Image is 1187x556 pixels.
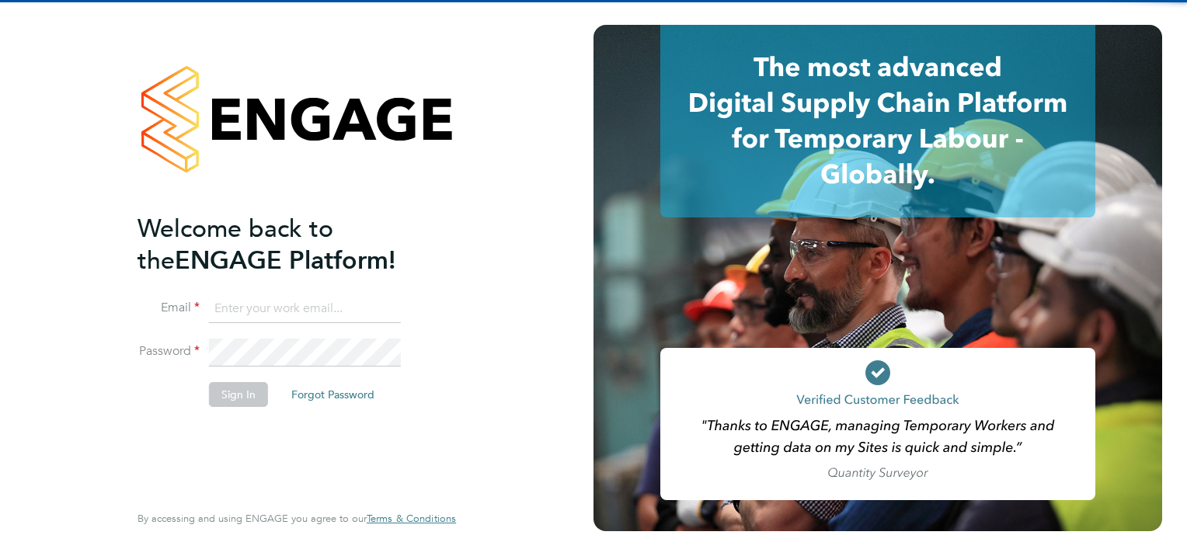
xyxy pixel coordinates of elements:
[137,213,440,276] h2: ENGAGE Platform!
[137,300,200,316] label: Email
[137,214,333,276] span: Welcome back to the
[209,382,268,407] button: Sign In
[279,382,387,407] button: Forgot Password
[367,513,456,525] a: Terms & Conditions
[137,343,200,360] label: Password
[137,512,456,525] span: By accessing and using ENGAGE you agree to our
[367,512,456,525] span: Terms & Conditions
[209,295,401,323] input: Enter your work email...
